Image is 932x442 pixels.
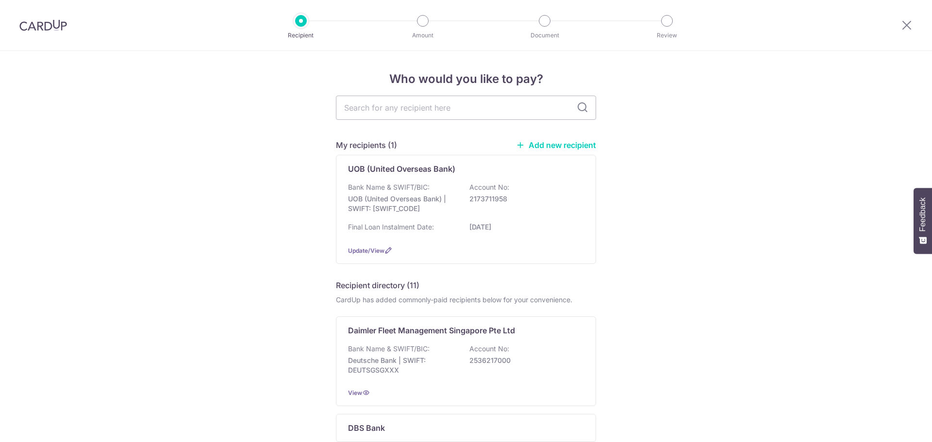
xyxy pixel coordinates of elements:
p: 2173711958 [469,194,578,204]
iframe: Opens a widget where you can find more information [870,413,922,437]
span: Feedback [918,197,927,231]
input: Search for any recipient here [336,96,596,120]
p: Deutsche Bank | SWIFT: DEUTSGSGXXX [348,356,457,375]
p: Review [631,31,703,40]
p: Final Loan Instalment Date: [348,222,434,232]
button: Feedback - Show survey [914,188,932,254]
h4: Who would you like to pay? [336,70,596,88]
p: Bank Name & SWIFT/BIC: [348,182,430,192]
p: Document [509,31,581,40]
p: UOB (United Overseas Bank) | SWIFT: [SWIFT_CODE] [348,194,457,213]
a: Update/View [348,247,384,254]
p: 2536217000 [469,356,578,365]
h5: Recipient directory (11) [336,279,419,291]
div: CardUp has added commonly-paid recipients below for your convenience. [336,295,596,305]
p: [DATE] [469,222,578,232]
p: Bank Name & SWIFT/BIC: [348,344,430,354]
p: DBS Bank [348,422,385,434]
a: View [348,389,362,396]
a: Add new recipient [516,140,596,150]
h5: My recipients (1) [336,139,397,151]
p: Daimler Fleet Management Singapore Pte Ltd [348,325,515,336]
p: Account No: [469,182,509,192]
img: CardUp [19,19,67,31]
p: Amount [387,31,459,40]
p: UOB (United Overseas Bank) [348,163,455,175]
p: Recipient [265,31,337,40]
p: Account No: [469,344,509,354]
